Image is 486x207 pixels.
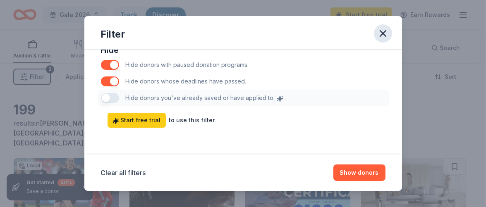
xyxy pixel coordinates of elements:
button: Clear all filters [101,168,146,178]
span: Start free trial [113,115,161,125]
a: Start free trial [108,113,166,128]
div: to use this filter. [169,115,216,125]
span: Hide donors whose deadlines have passed. [126,78,247,85]
div: Filter [101,28,125,41]
button: Show donors [333,164,385,181]
span: Hide donors with paused donation programs. [126,61,249,68]
div: Hide [101,43,385,57]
